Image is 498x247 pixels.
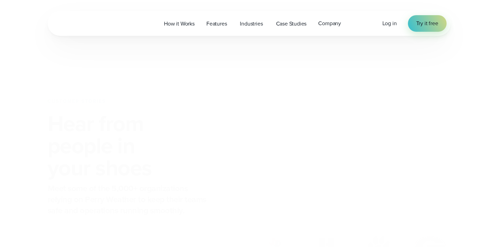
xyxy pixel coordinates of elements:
[270,17,313,31] a: Case Studies
[164,20,195,28] span: How it Works
[416,19,438,28] span: Try it free
[240,20,263,28] span: Industries
[382,19,397,27] span: Log in
[158,17,201,31] a: How it Works
[318,19,341,28] span: Company
[206,20,227,28] span: Features
[382,19,397,28] a: Log in
[276,20,307,28] span: Case Studies
[408,15,447,32] a: Try it free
